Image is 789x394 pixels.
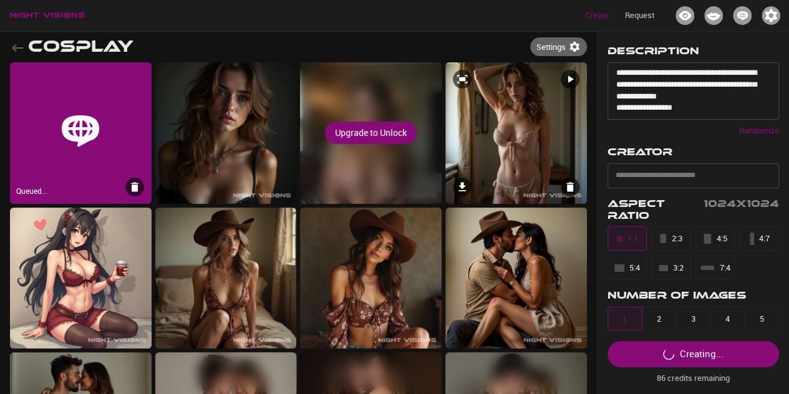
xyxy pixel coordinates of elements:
[625,9,654,22] p: Request
[750,231,770,246] div: 4:7
[62,112,99,150] img: Brand Icon
[659,261,684,275] div: 3:2
[300,208,442,349] img: 22 - Cosplay
[670,9,699,20] a: Projects
[757,2,785,29] button: Icon
[762,6,780,25] img: Icon
[652,256,691,280] button: 3:2
[607,198,704,226] h3: Aspect Ratio
[740,226,779,251] button: 4:7
[10,208,152,349] img: 24 - Cosplay
[10,12,85,19] img: logo
[607,307,642,331] button: 1
[585,9,609,22] p: Create
[607,367,779,385] p: 86 credits remaining
[155,208,297,349] img: 23 - Cosplay
[660,231,682,246] div: 2:3
[607,256,647,280] button: 5:4
[670,2,699,29] button: Icon
[607,46,699,62] h3: Description
[155,62,297,204] img: 27 - Cosplay
[699,2,728,29] button: Icon
[445,208,587,349] img: 21 - Cosplay
[699,9,728,20] a: Creators
[642,307,677,331] button: 2
[739,125,779,137] p: Randomize
[728,2,757,29] button: Icon
[744,307,779,331] button: 5
[710,307,745,331] button: 4
[704,6,723,25] img: Icon
[704,198,779,226] h3: 1024x1024
[445,62,587,204] img: 25 - Cosplay
[675,6,694,25] img: Icon
[704,231,727,246] div: 4:5
[652,226,691,251] button: 2:3
[28,37,133,56] h1: Cosplay
[607,147,672,163] h3: Creator
[695,256,735,280] button: 7:4
[728,9,757,20] a: Collabs
[675,307,710,331] button: 3
[695,226,735,251] button: 4:5
[733,6,752,25] img: Icon
[614,261,640,275] div: 5:4
[607,226,647,251] button: 1:1
[616,231,638,246] div: 1:1
[700,261,730,275] div: 7:4
[530,37,587,57] button: Settings
[607,290,779,307] h3: Number of Images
